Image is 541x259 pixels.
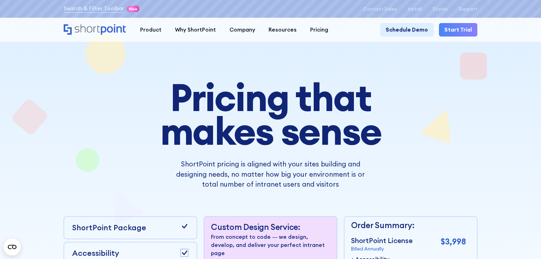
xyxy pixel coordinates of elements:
[408,6,421,12] a: Install
[505,225,541,259] iframe: Chat Widget
[211,233,330,257] p: From concept to code — we design, develop, and deliver your perfect intranet page
[168,23,223,37] a: Why ShortPoint
[310,26,328,34] div: Pricing
[351,246,413,253] p: Billed Annually
[433,6,448,12] a: Status
[118,81,423,148] h1: Pricing that makes sense
[64,5,124,13] a: Search & Filter Toolbar
[229,26,255,34] div: Company
[64,24,127,36] a: Home
[133,23,168,37] a: Product
[140,26,161,34] div: Product
[363,6,397,12] a: Contact Sales
[223,23,262,37] a: Company
[458,6,477,12] a: Support
[169,159,372,189] p: ShortPoint pricing is aligned with your sites building and designing needs, no matter how big you...
[175,26,216,34] div: Why ShortPoint
[351,236,413,246] p: ShortPoint License
[380,23,433,37] a: Schedule Demo
[262,23,303,37] a: Resources
[211,222,330,232] p: Custom Design Service:
[441,236,466,248] p: $3,998
[351,219,466,231] p: Order Summary:
[4,238,21,255] button: Open CMP widget
[303,23,335,37] a: Pricing
[439,23,477,37] a: Start Trial
[72,248,119,259] p: Accessibility
[269,26,297,34] div: Resources
[72,222,146,233] p: ShortPoint Package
